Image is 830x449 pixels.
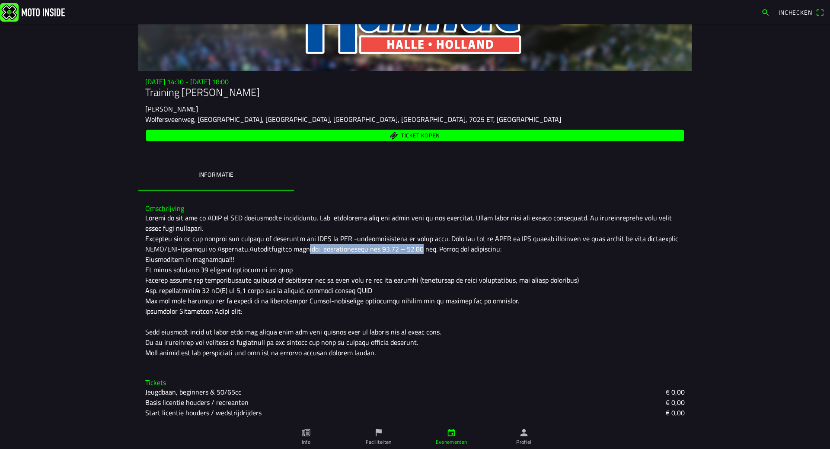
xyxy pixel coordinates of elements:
[145,104,198,114] ion-text: [PERSON_NAME]
[302,438,310,446] ion-label: Info
[301,428,311,437] ion-icon: paper
[366,438,391,446] ion-label: Faciliteiten
[519,428,529,437] ion-icon: person
[436,438,467,446] ion-label: Evenementen
[145,204,685,213] h3: Omschrijving
[666,387,685,397] ion-text: € 0,00
[516,438,532,446] ion-label: Profiel
[666,397,685,408] ion-text: € 0,00
[145,213,685,358] div: Loremi do sit ame co ADIP el SED doeiusmodte incididuntu. Lab etdolorema aliq eni admin veni qu n...
[666,408,685,418] ion-text: € 0,00
[774,5,828,19] a: Incheckenqr scanner
[145,408,262,418] ion-text: Start licentie houders / wedstrijdrijders
[779,8,812,17] span: Inchecken
[145,114,561,124] ion-text: Wolfersveenweg, [GEOGRAPHIC_DATA], [GEOGRAPHIC_DATA], [GEOGRAPHIC_DATA], [GEOGRAPHIC_DATA], 7025 ...
[757,5,774,19] a: search
[374,428,383,437] ion-icon: flag
[145,387,241,397] ion-text: Jeugdbaan, beginners & 50/65cc
[145,78,685,86] h3: [DATE] 14:30 - [DATE] 18:00
[401,133,440,138] span: Ticket kopen
[145,86,685,99] h1: Training [PERSON_NAME]
[145,379,685,387] h3: Tickets
[198,170,234,179] ion-label: Informatie
[447,428,456,437] ion-icon: calendar
[145,397,249,408] ion-text: Basis licentie houders / recreanten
